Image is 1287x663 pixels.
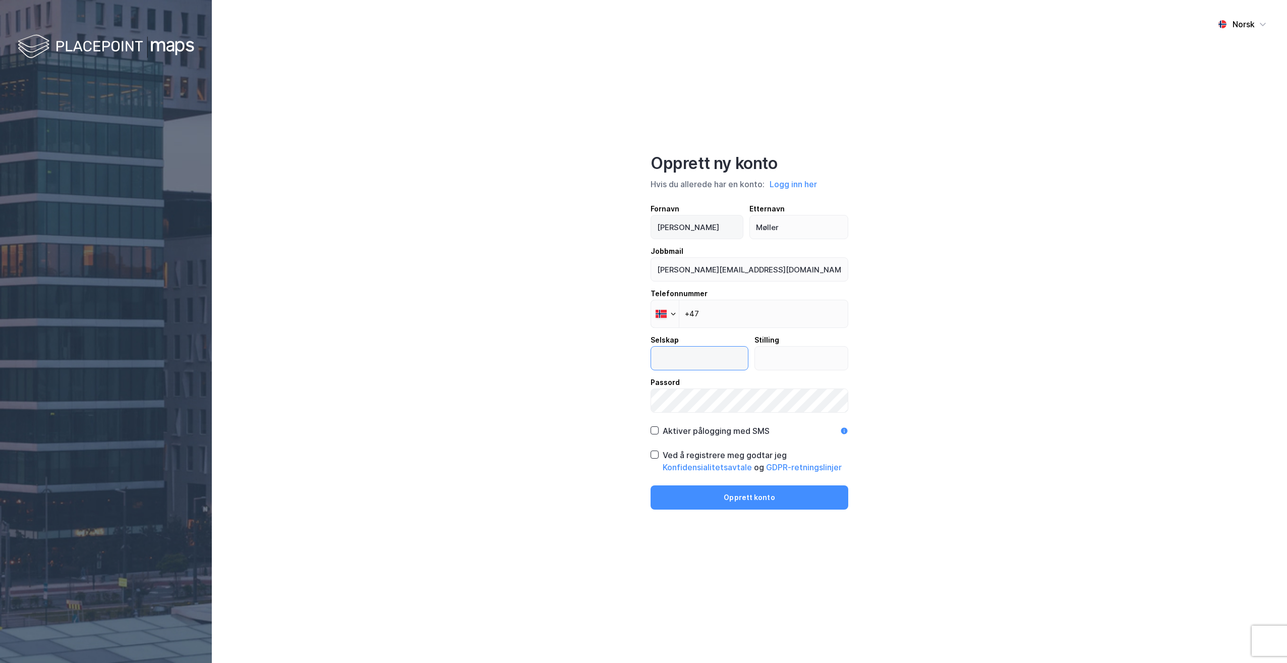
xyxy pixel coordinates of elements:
[749,203,849,215] div: Etternavn
[1237,615,1287,663] div: Kontrollprogram for chat
[651,153,848,174] div: Opprett ny konto
[1237,615,1287,663] iframe: Chat Widget
[651,178,848,191] div: Hvis du allerede har en konto:
[18,32,194,62] img: logo-white.f07954bde2210d2a523dddb988cd2aa7.svg
[767,178,820,191] button: Logg inn her
[651,245,848,257] div: Jobbmail
[663,449,848,473] div: Ved å registrere meg godtar jeg og
[651,300,679,327] div: Norway: + 47
[651,485,848,510] button: Opprett konto
[651,288,848,300] div: Telefonnummer
[651,300,848,328] input: Telefonnummer
[651,334,748,346] div: Selskap
[651,376,848,389] div: Passord
[651,203,743,215] div: Fornavn
[663,425,770,437] div: Aktiver pålogging med SMS
[754,334,849,346] div: Stilling
[1233,18,1255,30] div: Norsk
